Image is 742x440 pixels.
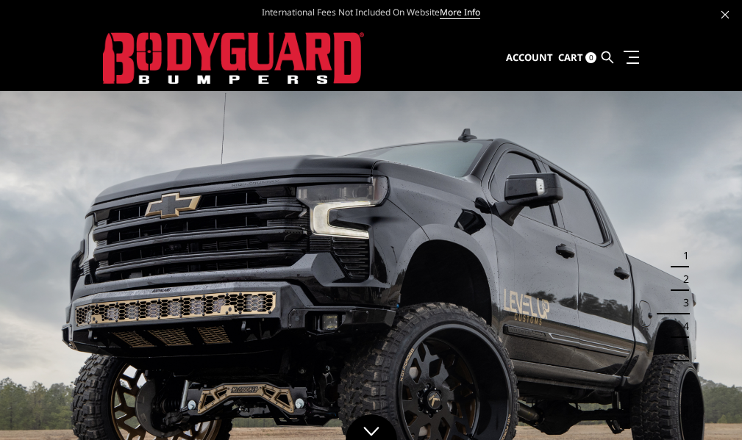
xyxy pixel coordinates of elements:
button: 3 of 5 [674,291,689,314]
a: Cart 0 [558,38,596,78]
span: 0 [585,52,596,63]
a: Click to Down [346,414,397,440]
a: Account [506,38,553,78]
a: More Info [440,6,480,19]
img: BODYGUARD BUMPERS [103,32,364,84]
button: 5 of 5 [674,338,689,361]
button: 2 of 5 [674,267,689,291]
button: 1 of 5 [674,244,689,267]
button: 4 of 5 [674,314,689,338]
span: Cart [558,51,583,64]
span: Account [506,51,553,64]
iframe: Chat Widget [668,369,742,440]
